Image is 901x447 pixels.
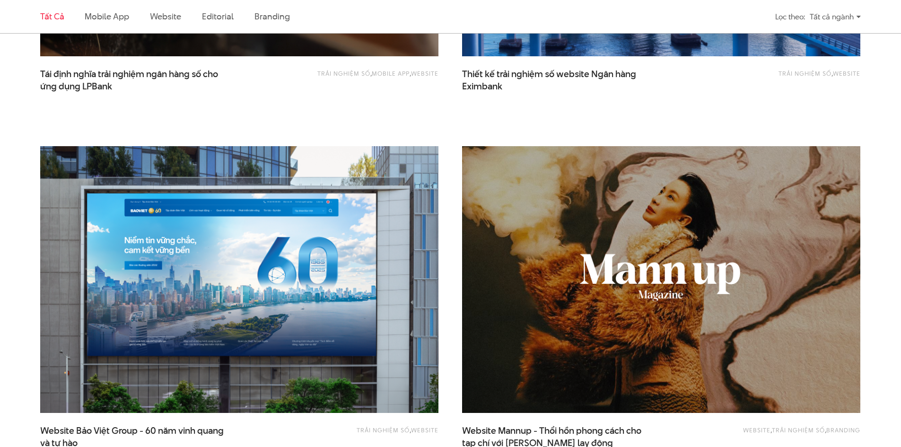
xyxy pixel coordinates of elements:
[779,69,831,78] a: Trải nghiệm số
[279,425,438,444] div: ,
[254,10,289,22] a: Branding
[462,80,502,93] span: Eximbank
[40,80,112,93] span: ứng dụng LPBank
[150,10,181,22] a: Website
[462,68,651,92] a: Thiết kế trải nghiệm số website Ngân hàngEximbank
[833,69,860,78] a: Website
[317,69,370,78] a: Trải nghiệm số
[40,146,438,413] img: BaoViet 60 năm
[372,69,410,78] a: Mobile app
[743,426,770,434] a: Website
[462,68,651,92] span: Thiết kế trải nghiệm số website Ngân hàng
[85,10,129,22] a: Mobile app
[701,68,860,87] div: ,
[279,68,438,87] div: , ,
[775,9,805,25] div: Lọc theo:
[40,68,229,92] a: Tái định nghĩa trải nghiệm ngân hàng số choứng dụng LPBank
[202,10,234,22] a: Editorial
[357,426,410,434] a: Trải nghiệm số
[40,68,229,92] span: Tái định nghĩa trải nghiệm ngân hàng số cho
[772,426,825,434] a: Trải nghiệm số
[462,146,860,413] img: website Mann up
[826,426,860,434] a: Branding
[40,10,64,22] a: Tất cả
[411,69,438,78] a: Website
[701,425,860,444] div: , ,
[810,9,861,25] div: Tất cả ngành
[411,426,438,434] a: Website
